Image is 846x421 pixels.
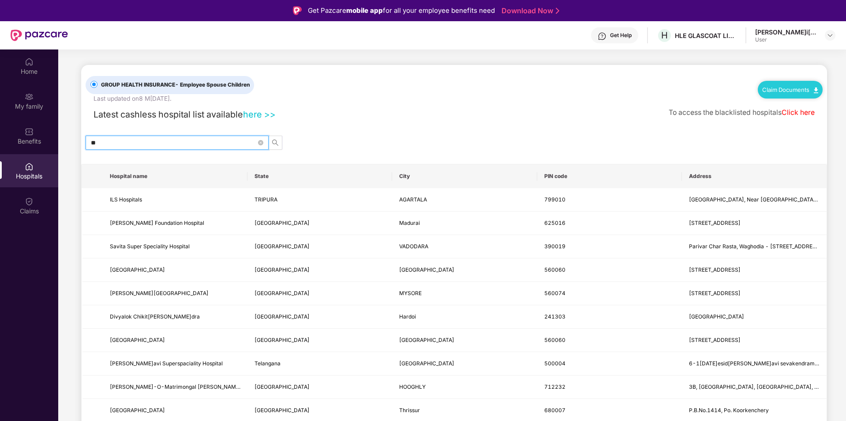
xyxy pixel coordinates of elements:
[392,235,537,258] td: VADODARA
[247,235,392,258] td: Gujarat
[392,164,537,188] th: City
[755,28,817,36] div: [PERSON_NAME]i[PERSON_NAME]h
[103,164,247,188] th: Hospital name
[544,337,565,343] span: 560060
[399,266,454,273] span: [GEOGRAPHIC_DATA]
[544,243,565,250] span: 390019
[544,407,565,413] span: 680007
[669,108,782,117] span: To access the blacklisted hospitals
[255,407,310,413] span: [GEOGRAPHIC_DATA]
[255,383,310,390] span: [GEOGRAPHIC_DATA]
[103,329,247,352] td: KOC Hospital
[782,108,815,117] a: Click here
[247,258,392,282] td: Karnataka
[110,360,223,367] span: [PERSON_NAME]avi Superspaciality Hospital
[392,375,537,399] td: HOOGHLY
[308,5,495,16] div: Get Pazcare for all your employee benefits need
[258,140,263,145] span: close-circle
[255,313,310,320] span: [GEOGRAPHIC_DATA]
[682,282,827,305] td: 202, Kambipura, Kengeri Hobli, Mysore Road, Banglore
[103,258,247,282] td: Shreya Hospital
[682,212,827,235] td: No.8, Kennett Road
[247,375,392,399] td: West Bengal
[97,81,254,89] span: GROUP HEALTH INSURANCE
[399,220,420,226] span: Madurai
[399,196,427,203] span: AGARTALA
[247,305,392,329] td: Uttar Pradesh
[255,290,310,296] span: [GEOGRAPHIC_DATA]
[544,220,565,226] span: 625016
[502,6,557,15] a: Download Now
[544,290,565,296] span: 560074
[110,383,241,390] span: [PERSON_NAME]-O-Matrimongal [PERSON_NAME]
[110,266,165,273] span: [GEOGRAPHIC_DATA]
[392,212,537,235] td: Madurai
[399,360,454,367] span: [GEOGRAPHIC_DATA]
[110,173,240,180] span: Hospital name
[661,30,668,41] span: H
[682,164,827,188] th: Address
[94,94,172,104] div: Last updated on 8 M[DATE] .
[103,188,247,212] td: ILS Hospitals
[255,360,281,367] span: Telangana
[269,139,282,146] span: search
[110,220,204,226] span: [PERSON_NAME] Foundation Hospital
[399,313,416,320] span: Hardoi
[537,164,682,188] th: PIN code
[762,86,818,93] a: Claim Documents
[103,305,247,329] td: Divyalok Chikitsa Kendra
[268,136,282,150] button: search
[689,220,741,226] span: [STREET_ADDRESS]
[689,290,741,296] span: [STREET_ADDRESS]
[110,243,190,250] span: Savita Super Speciality Hospital
[682,329,827,352] td: 2094, Railway Parallel Road, Kengeri Satelite Town
[682,188,827,212] td: Capital Complex Extension, Near Kendriya Vidyalaya, Po. New Secretariat
[392,329,537,352] td: BANGALORE
[247,352,392,375] td: Telangana
[247,329,392,352] td: Karnataka
[25,162,34,171] img: svg+xml;base64,PHN2ZyBpZD0iSG9zcGl0YWxzIiB4bWxucz0iaHR0cDovL3d3dy53My5vcmcvMjAwMC9zdmciIHdpZHRoPS...
[682,258,827,282] td: No.73, 6th Cross, 3Rd Main, Kenegri Satellite Town
[399,337,454,343] span: [GEOGRAPHIC_DATA]
[689,243,822,250] span: Parivar Char Rasta, Waghodia - [STREET_ADDRESS]
[255,220,310,226] span: [GEOGRAPHIC_DATA]
[399,243,428,250] span: VADODARA
[556,6,559,15] img: Stroke
[544,313,565,320] span: 241303
[392,352,537,375] td: Hyderabad
[255,266,310,273] span: [GEOGRAPHIC_DATA]
[258,139,263,147] span: close-circle
[103,235,247,258] td: Savita Super Speciality Hospital
[247,188,392,212] td: TRIPURA
[247,212,392,235] td: Tamil Nadu
[11,30,68,41] img: New Pazcare Logo
[682,235,827,258] td: Parivar Char Rasta, Waghodia - Dabhoi Ring Road, Sarthi Nagar 2, Kendranagar
[175,81,250,88] span: - Employee Spouse Children
[814,87,818,93] img: svg+xml;base64,PHN2ZyB4bWxucz0iaHR0cDovL3d3dy53My5vcmcvMjAwMC9zdmciIHdpZHRoPSIxMC40IiBoZWlnaHQ9Ij...
[110,337,165,343] span: [GEOGRAPHIC_DATA]
[346,6,383,15] strong: mobile app
[827,32,834,39] img: svg+xml;base64,PHN2ZyBpZD0iRHJvcGRvd24tMzJ4MzIiIHhtbG5zPSJodHRwOi8vd3d3LnczLm9yZy8yMDAwL3N2ZyIgd2...
[94,109,243,120] span: Latest cashless hospital list available
[689,407,769,413] span: P.B.No.1414, Po. Koorkenchery
[610,32,632,39] div: Get Help
[399,383,426,390] span: HOOGHLY
[544,196,565,203] span: 799010
[255,337,310,343] span: [GEOGRAPHIC_DATA]
[25,127,34,136] img: svg+xml;base64,PHN2ZyBpZD0iQmVuZWZpdHMiIHhtbG5zPSJodHRwOi8vd3d3LnczLm9yZy8yMDAwL3N2ZyIgd2lkdGg9Ij...
[103,352,247,375] td: Vasavi Superspaciality Hospital
[755,36,817,43] div: User
[689,313,744,320] span: [GEOGRAPHIC_DATA]
[103,375,247,399] td: Mahamaya Sishu-O-Matrimongal Kendra
[682,352,827,375] td: 6-1-91, Besides Vasavi sevakendram, lakdi Ka Pool
[243,109,276,120] a: here >>
[255,243,310,250] span: [GEOGRAPHIC_DATA]
[598,32,606,41] img: svg+xml;base64,PHN2ZyBpZD0iSGVscC0zMngzMiIgeG1sbnM9Imh0dHA6Ly93d3cudzMub3JnLzIwMDAvc3ZnIiB3aWR0aD...
[544,360,565,367] span: 500004
[682,305,827,329] td: Station Road, Mallawan
[25,197,34,206] img: svg+xml;base64,PHN2ZyBpZD0iQ2xhaW0iIHhtbG5zPSJodHRwOi8vd3d3LnczLm9yZy8yMDAwL3N2ZyIgd2lkdGg9IjIwIi...
[293,6,302,15] img: Logo
[110,407,165,413] span: [GEOGRAPHIC_DATA]
[247,282,392,305] td: Karnataka
[25,57,34,66] img: svg+xml;base64,PHN2ZyBpZD0iSG9tZSIgeG1sbnM9Imh0dHA6Ly93d3cudzMub3JnLzIwMDAvc3ZnIiB3aWR0aD0iMjAiIG...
